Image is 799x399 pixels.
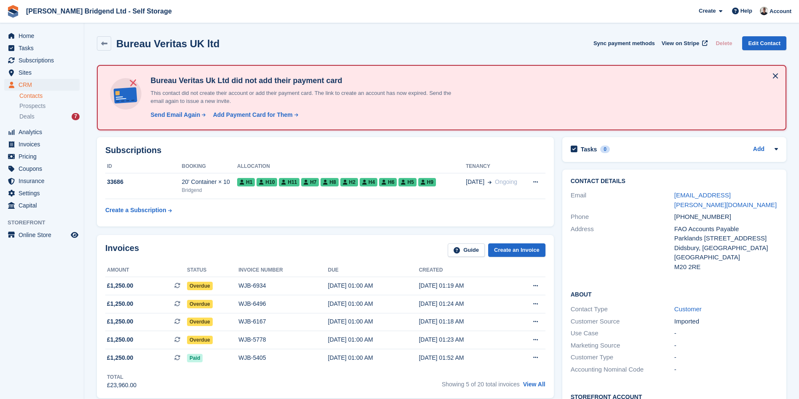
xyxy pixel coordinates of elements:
span: View on Stripe [662,39,699,48]
a: Add Payment Card for Them [210,111,299,119]
th: Invoice number [238,264,328,277]
a: Prospects [19,102,80,111]
span: H9 [418,178,436,186]
span: Sites [19,67,69,78]
img: no-card-linked-e7822e413c904bf8b177c4d89f31251c4716f9871600ec3ca5bfc59e148c83f4.svg [108,76,144,112]
div: - [674,353,778,362]
div: M20 2RE [674,262,778,272]
div: Address [571,224,674,272]
a: menu [4,175,80,187]
a: menu [4,229,80,241]
div: Customer Type [571,353,674,362]
a: menu [4,79,80,91]
div: Customer Source [571,317,674,326]
div: Create a Subscription [105,206,166,215]
a: Add [753,145,764,154]
a: Guide [448,243,485,257]
div: [DATE] 01:00 AM [328,299,419,308]
span: CRM [19,79,69,91]
a: Create an Invoice [488,243,545,257]
th: Status [187,264,238,277]
div: WJB-5778 [238,335,328,344]
h2: Bureau Veritas UK ltd [116,38,219,49]
span: H4 [360,178,377,186]
span: Online Store [19,229,69,241]
div: Bridgend [182,186,237,194]
span: Overdue [187,336,213,344]
span: H5 [398,178,416,186]
div: WJB-6167 [238,317,328,326]
span: Create [699,7,716,15]
a: menu [4,126,80,138]
button: Sync payment methods [593,36,655,50]
span: Help [740,7,752,15]
th: Created [419,264,510,277]
img: stora-icon-8386f47178a22dfd0bd8f6a31ec36ba5ce8667c1dd55bd0f319d3a0aa187defe.svg [7,5,19,18]
div: Didsbury, [GEOGRAPHIC_DATA] [674,243,778,253]
div: - [674,329,778,338]
div: 33686 [105,178,182,186]
h2: Tasks [581,146,597,153]
img: Rhys Jones [760,7,768,15]
span: Paid [187,354,203,362]
span: Storefront [8,218,84,227]
div: [DATE] 01:00 AM [328,281,419,290]
div: Parklands [STREET_ADDRESS] [674,234,778,243]
a: menu [4,199,80,211]
span: £1,250.00 [107,353,133,362]
a: Create a Subscription [105,202,172,218]
span: Pricing [19,151,69,162]
th: Due [328,264,419,277]
a: menu [4,151,80,162]
span: Overdue [187,300,213,308]
div: [DATE] 01:00 AM [328,335,419,344]
a: menu [4,42,80,54]
a: Edit Contact [742,36,786,50]
a: [PERSON_NAME] Bridgend Ltd - Self Storage [23,4,175,18]
span: H6 [379,178,397,186]
a: View All [523,381,545,388]
a: Contacts [19,92,80,100]
th: Amount [105,264,187,277]
div: [DATE] 01:18 AM [419,317,510,326]
div: Add Payment Card for Them [213,111,293,119]
span: Tasks [19,42,69,54]
span: Account [770,7,791,16]
a: Deals 7 [19,112,80,121]
div: [PHONE_NUMBER] [674,212,778,222]
div: Imported [674,317,778,326]
th: Allocation [237,160,466,173]
a: menu [4,163,80,175]
a: menu [4,54,80,66]
div: [DATE] 01:00 AM [328,353,419,362]
div: Email [571,191,674,210]
div: Use Case [571,329,674,338]
div: Contact Type [571,305,674,314]
span: £1,250.00 [107,299,133,308]
button: Delete [712,36,735,50]
a: Preview store [69,230,80,240]
a: Customer [674,305,702,313]
div: Total [107,373,136,381]
h2: Contact Details [571,178,778,185]
span: Home [19,30,69,42]
div: Send Email Again [150,111,200,119]
span: Analytics [19,126,69,138]
span: Overdue [187,318,213,326]
div: [DATE] 01:23 AM [419,335,510,344]
span: Settings [19,187,69,199]
a: menu [4,30,80,42]
span: H2 [340,178,358,186]
span: £1,250.00 [107,335,133,344]
h2: Subscriptions [105,146,545,155]
div: FAO Accounts Payable [674,224,778,234]
th: Booking [182,160,237,173]
div: 20' Container × 10 [182,178,237,186]
span: H7 [301,178,319,186]
div: Accounting Nominal Code [571,365,674,375]
span: H1 [237,178,255,186]
a: menu [4,138,80,150]
div: Phone [571,212,674,222]
span: Overdue [187,282,213,290]
div: 7 [72,113,80,120]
